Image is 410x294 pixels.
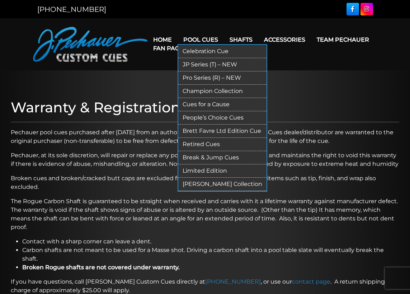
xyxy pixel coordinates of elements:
[178,125,267,138] a: Brett Favre Ltd Edition Cue
[178,138,267,151] a: Retired Cues
[178,85,267,98] a: Champion Collection
[11,174,399,191] p: Broken cues and broken/cracked butt caps are excluded from this warranty. Normal wear items such ...
[224,31,258,49] a: Shafts
[37,5,106,14] a: [PHONE_NUMBER]
[189,39,235,57] a: Warranty
[22,246,399,263] li: Carbon shafts are not meant to be used for a Masse shot. Driving a carbon shaft into a pool table...
[11,99,399,116] h1: Warranty & Registration
[311,31,375,49] a: Team Pechauer
[178,111,267,125] a: People’s Choice Cues
[147,31,178,49] a: Home
[178,71,267,85] a: Pro Series (R) – NEW
[178,98,267,111] a: Cues for a Cause
[178,45,267,58] a: Celebration Cue
[235,39,263,57] a: Cart
[258,31,311,49] a: Accessories
[178,164,267,178] a: Limited Edition
[22,237,399,246] li: Contact with a sharp corner can leave a dent.
[178,31,224,49] a: Pool Cues
[178,58,267,71] a: JP Series (T) – NEW
[11,151,399,168] p: Pechauer, at its sole discretion, will repair or replace any pool cue it deems to be defective an...
[11,128,399,145] p: Pechauer pool cues purchased after [DATE] from an authorized [PERSON_NAME] Custom Cues dealer/dis...
[178,151,267,164] a: Break & Jump Cues
[33,27,148,62] img: Pechauer Custom Cues
[22,264,180,271] strong: Broken Rogue shafts are not covered under warranty.
[147,39,189,57] a: Fan Page
[11,197,399,232] p: The Rogue Carbon Shaft is guaranteed to be straight when received and carries with it a lifetime ...
[178,178,267,191] a: [PERSON_NAME] Collection
[205,278,261,285] a: [PHONE_NUMBER]
[292,278,330,285] a: contact page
